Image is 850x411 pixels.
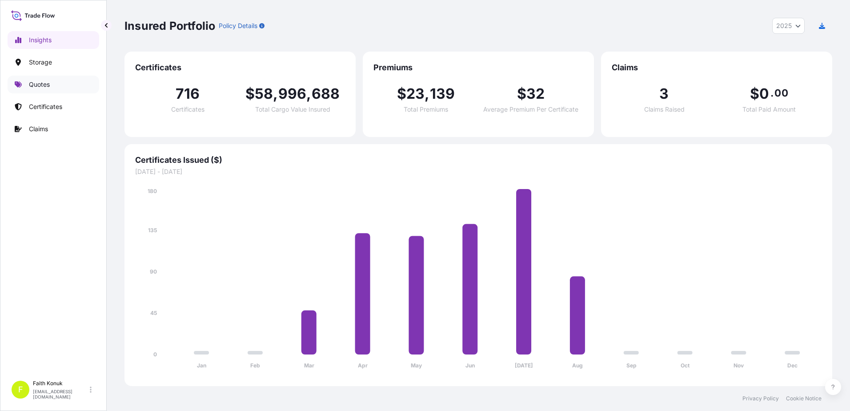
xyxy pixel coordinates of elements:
[759,87,769,101] span: 0
[786,395,822,402] a: Cookie Notice
[29,36,52,44] p: Insights
[750,87,759,101] span: $
[150,310,157,316] tspan: 45
[124,19,215,33] p: Insured Portfolio
[465,362,475,369] tspan: Jun
[219,21,257,30] p: Policy Details
[29,80,50,89] p: Quotes
[373,62,583,73] span: Premiums
[411,362,422,369] tspan: May
[33,380,88,387] p: Faith Konuk
[312,87,340,101] span: 688
[255,106,330,113] span: Total Cargo Value Insured
[306,87,311,101] span: ,
[250,362,260,369] tspan: Feb
[397,87,406,101] span: $
[135,62,345,73] span: Certificates
[526,87,545,101] span: 32
[33,389,88,399] p: [EMAIL_ADDRESS][DOMAIN_NAME]
[29,58,52,67] p: Storage
[772,18,805,34] button: Year Selector
[515,362,533,369] tspan: [DATE]
[358,362,368,369] tspan: Apr
[406,87,425,101] span: 23
[404,106,448,113] span: Total Premiums
[148,188,157,194] tspan: 180
[148,227,157,234] tspan: 135
[742,106,796,113] span: Total Paid Amount
[8,98,99,116] a: Certificates
[734,362,744,369] tspan: Nov
[742,395,779,402] a: Privacy Policy
[171,106,204,113] span: Certificates
[176,87,200,101] span: 716
[18,385,23,394] span: F
[153,351,157,358] tspan: 0
[787,362,798,369] tspan: Dec
[8,31,99,49] a: Insights
[29,102,62,111] p: Certificates
[517,87,526,101] span: $
[8,120,99,138] a: Claims
[483,106,578,113] span: Average Premium Per Certificate
[273,87,278,101] span: ,
[425,87,429,101] span: ,
[150,268,157,275] tspan: 90
[612,62,822,73] span: Claims
[774,89,788,97] span: 00
[8,76,99,93] a: Quotes
[135,155,822,165] span: Certificates Issued ($)
[770,89,774,97] span: .
[644,106,685,113] span: Claims Raised
[304,362,314,369] tspan: Mar
[197,362,206,369] tspan: Jan
[430,87,455,101] span: 139
[659,87,669,101] span: 3
[29,125,48,133] p: Claims
[626,362,637,369] tspan: Sep
[8,53,99,71] a: Storage
[681,362,690,369] tspan: Oct
[255,87,273,101] span: 58
[572,362,583,369] tspan: Aug
[135,167,822,176] span: [DATE] - [DATE]
[776,21,792,30] span: 2025
[278,87,307,101] span: 996
[245,87,255,101] span: $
